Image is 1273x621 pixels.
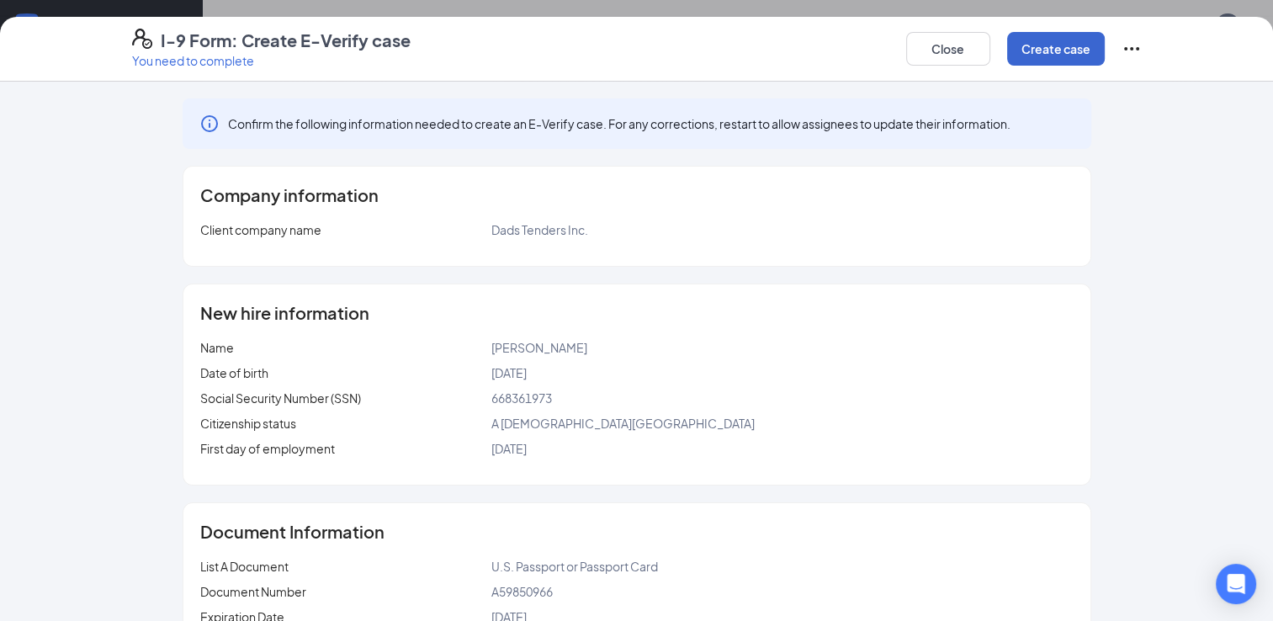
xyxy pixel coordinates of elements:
span: Confirm the following information needed to create an E-Verify case. For any corrections, restart... [228,115,1010,132]
span: A59850966 [491,584,552,599]
span: Client company name [200,222,321,237]
span: First day of employment [200,441,335,456]
span: New hire information [200,305,369,321]
span: Document Number [200,584,306,599]
span: [DATE] [491,441,526,456]
span: 668361973 [491,390,551,406]
span: Dads Tenders Inc. [491,222,587,237]
span: A [DEMOGRAPHIC_DATA][GEOGRAPHIC_DATA] [491,416,754,431]
span: Company information [200,187,379,204]
span: Citizenship status [200,416,296,431]
span: Document Information [200,523,385,540]
span: Name [200,340,234,355]
p: You need to complete [132,52,411,69]
svg: Ellipses [1122,39,1142,59]
button: Create case [1007,32,1105,66]
svg: Info [199,114,220,134]
h4: I-9 Form: Create E-Verify case [161,29,411,52]
span: [DATE] [491,365,526,380]
svg: FormI9EVerifyIcon [132,29,152,49]
span: Social Security Number (SSN) [200,390,361,406]
span: U.S. Passport or Passport Card [491,559,657,574]
span: Date of birth [200,365,268,380]
button: Close [906,32,990,66]
span: [PERSON_NAME] [491,340,586,355]
span: List A Document [200,559,289,574]
div: Open Intercom Messenger [1216,564,1256,604]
